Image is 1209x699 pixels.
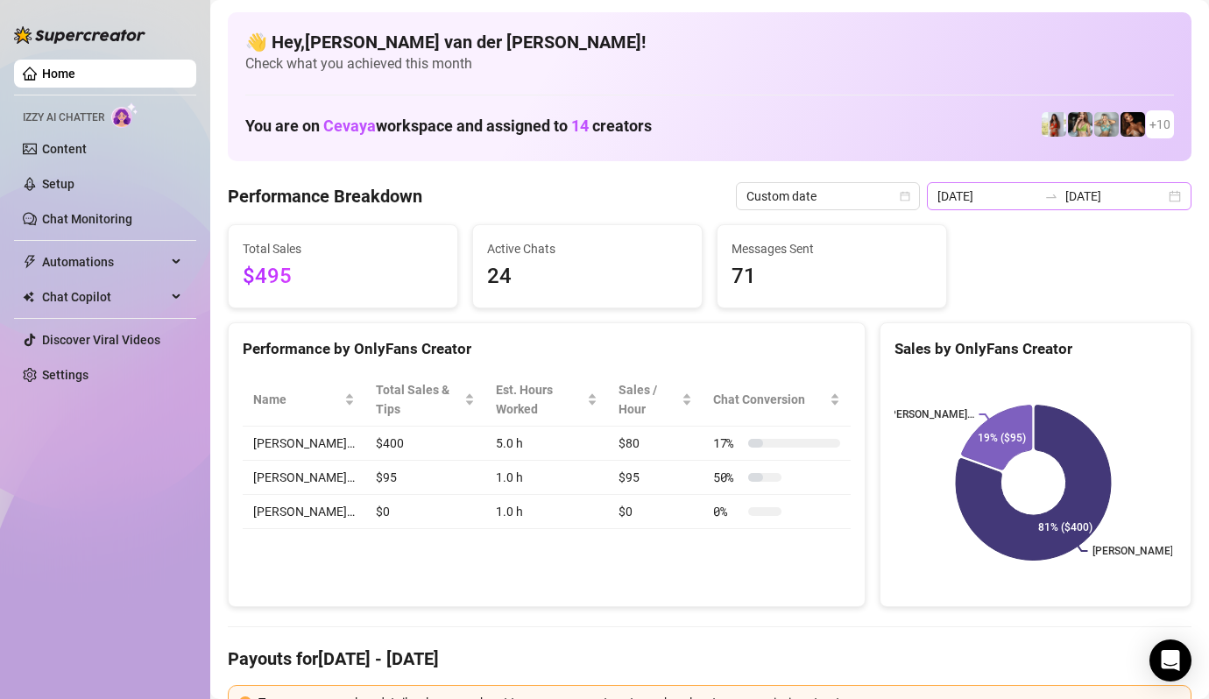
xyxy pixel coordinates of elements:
span: 24 [487,260,688,293]
td: [PERSON_NAME]… [243,495,365,529]
span: Total Sales [243,239,443,258]
span: Active Chats [487,239,688,258]
span: 0 % [713,502,741,521]
input: End date [1065,187,1165,206]
a: Home [42,67,75,81]
span: Sales / Hour [619,380,678,419]
th: Chat Conversion [703,373,851,427]
span: swap-right [1044,189,1058,203]
img: Shary [1068,112,1092,137]
h4: 👋 Hey, [PERSON_NAME] van der [PERSON_NAME] ! [245,30,1174,54]
text: [PERSON_NAME]… [1092,545,1180,557]
img: Linnebel [1042,112,1066,137]
a: Settings [42,368,88,382]
h4: Payouts for [DATE] - [DATE] [228,646,1191,671]
div: Sales by OnlyFans Creator [894,337,1177,361]
a: Chat Monitoring [42,212,132,226]
td: $0 [608,495,703,529]
input: Start date [937,187,1037,206]
td: $0 [365,495,485,529]
td: 5.0 h [485,427,608,461]
td: 1.0 h [485,495,608,529]
th: Name [243,373,365,427]
span: Automations [42,248,166,276]
td: [PERSON_NAME]… [243,427,365,461]
td: 1.0 h [485,461,608,495]
span: thunderbolt [23,255,37,269]
span: $495 [243,260,443,293]
span: Chat Conversion [713,390,826,409]
img: Merel [1121,112,1145,137]
span: 50 % [713,468,741,487]
span: Chat Copilot [42,283,166,311]
span: 71 [732,260,932,293]
td: $95 [365,461,485,495]
div: Performance by OnlyFans Creator [243,337,851,361]
th: Total Sales & Tips [365,373,485,427]
span: 14 [571,116,589,135]
td: $80 [608,427,703,461]
span: 17 % [713,434,741,453]
text: [PERSON_NAME]… [887,408,974,420]
td: [PERSON_NAME]… [243,461,365,495]
span: Name [253,390,341,409]
img: Chat Copilot [23,291,34,303]
a: Content [42,142,87,156]
span: + 10 [1149,115,1170,134]
span: Check what you achieved this month [245,54,1174,74]
a: Setup [42,177,74,191]
span: Custom date [746,183,909,209]
td: $400 [365,427,485,461]
span: Izzy AI Chatter [23,109,104,126]
div: Open Intercom Messenger [1149,639,1191,681]
td: $95 [608,461,703,495]
img: Olivia [1094,112,1119,137]
span: Total Sales & Tips [376,380,461,419]
a: Discover Viral Videos [42,333,160,347]
img: logo-BBDzfeDw.svg [14,26,145,44]
th: Sales / Hour [608,373,703,427]
div: Est. Hours Worked [496,380,583,419]
img: AI Chatter [111,102,138,128]
h1: You are on workspace and assigned to creators [245,116,652,136]
h4: Performance Breakdown [228,184,422,208]
span: to [1044,189,1058,203]
span: Messages Sent [732,239,932,258]
span: calendar [900,191,910,201]
span: Cevaya [323,116,376,135]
